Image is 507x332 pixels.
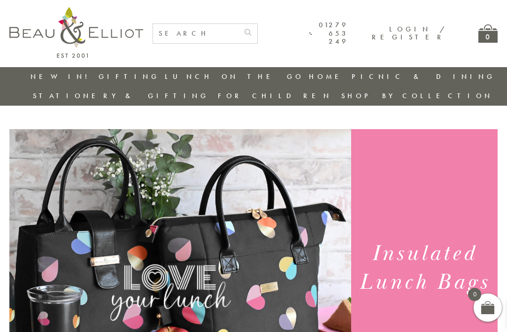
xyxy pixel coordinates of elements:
[165,72,304,81] a: Lunch On The Go
[309,21,348,46] a: 01279 653 249
[468,288,481,301] span: 0
[153,24,238,43] input: SEARCH
[352,72,495,81] a: Picnic & Dining
[372,24,446,42] a: Login / Register
[218,91,332,100] a: For Children
[31,72,93,81] a: New in!
[33,91,209,100] a: Stationery & Gifting
[9,7,143,58] img: logo
[309,72,346,81] a: Home
[99,72,160,81] a: Gifting
[359,239,491,297] h1: Insulated Lunch Bags
[341,91,493,100] a: Shop by collection
[478,24,498,43] a: 0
